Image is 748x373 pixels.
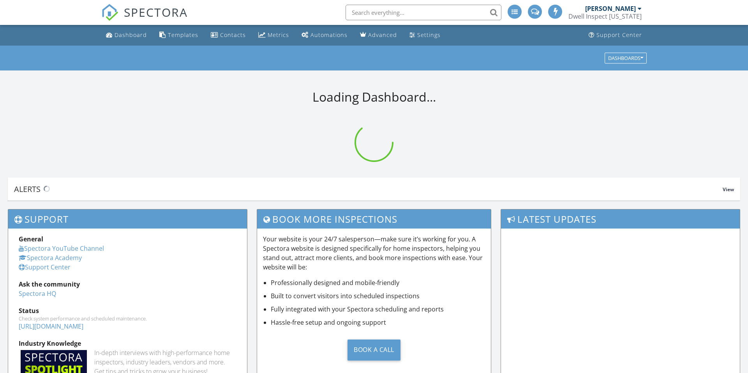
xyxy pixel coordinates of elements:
[596,31,642,39] div: Support Center
[268,31,289,39] div: Metrics
[271,304,485,314] li: Fully integrated with your Spectora scheduling and reports
[19,280,236,289] div: Ask the community
[124,4,188,20] span: SPECTORA
[255,28,292,42] a: Metrics
[271,291,485,301] li: Built to convert visitors into scheduled inspections
[19,235,43,243] strong: General
[19,253,82,262] a: Spectora Academy
[263,333,485,366] a: Book a Call
[406,28,444,42] a: Settings
[19,322,83,331] a: [URL][DOMAIN_NAME]
[19,306,236,315] div: Status
[156,28,201,42] a: Templates
[417,31,441,39] div: Settings
[19,315,236,322] div: Check system performance and scheduled maintenance.
[19,244,104,253] a: Spectora YouTube Channel
[271,278,485,287] li: Professionally designed and mobile-friendly
[19,263,71,271] a: Support Center
[263,234,485,272] p: Your website is your 24/7 salesperson—make sure it’s working for you. A Spectora website is desig...
[208,28,249,42] a: Contacts
[271,318,485,327] li: Hassle-free setup and ongoing support
[568,12,642,20] div: Dwell Inspect Idaho
[586,28,645,42] a: Support Center
[115,31,147,39] div: Dashboard
[346,5,501,20] input: Search everything...
[310,31,348,39] div: Automations
[357,28,400,42] a: Advanced
[8,209,247,229] h3: Support
[101,4,118,21] img: The Best Home Inspection Software - Spectora
[103,28,150,42] a: Dashboard
[14,184,723,194] div: Alerts
[257,209,491,229] h3: Book More Inspections
[298,28,351,42] a: Automations (Advanced)
[168,31,198,39] div: Templates
[368,31,397,39] div: Advanced
[220,31,246,39] div: Contacts
[723,186,734,193] span: View
[19,289,56,298] a: Spectora HQ
[605,53,647,63] button: Dashboards
[348,340,400,361] div: Book a Call
[608,55,643,61] div: Dashboards
[501,209,740,229] h3: Latest Updates
[585,5,636,12] div: [PERSON_NAME]
[101,11,188,27] a: SPECTORA
[19,339,236,348] div: Industry Knowledge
